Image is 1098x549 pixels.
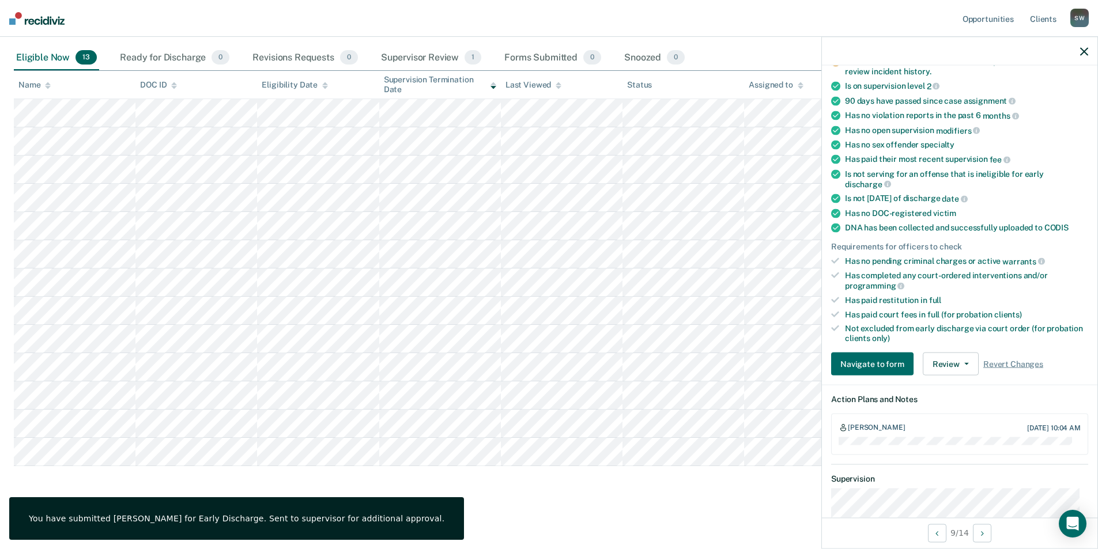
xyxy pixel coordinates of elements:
a: Navigate to form link [831,353,918,376]
button: Previous Opportunity [928,524,946,542]
div: You have submitted [PERSON_NAME] for Early Discharge. Sent to supervisor for additional approval. [29,513,444,524]
div: Status [627,80,652,90]
div: DNA has been collected and successfully uploaded to [845,223,1088,233]
span: modifiers [936,126,980,135]
img: Recidiviz [9,12,65,25]
div: Supervision Termination Date [384,75,496,94]
div: DOC ID [140,80,177,90]
span: specialty [920,140,954,149]
div: Assigned to [749,80,803,90]
div: Open Intercom Messenger [1059,510,1086,537]
button: Next Opportunity [973,524,991,542]
div: [PERSON_NAME] [848,423,905,432]
span: 0 [340,50,358,65]
span: 1 [465,50,481,65]
span: only) [872,334,890,343]
span: 0 [667,50,685,65]
div: Has no pending criminal charges or active [845,256,1088,266]
div: Has completed any court-ordered interventions and/or [845,271,1088,290]
div: Has no DOC-registered [845,209,1088,218]
div: Supervisor Review [379,46,484,71]
span: 0 [212,50,229,65]
div: Not excluded from early discharge via court order (for probation clients [845,324,1088,343]
div: Requirements for officers to check [831,242,1088,252]
span: discharge [845,179,891,188]
div: Forms Submitted [502,46,603,71]
dt: Action Plans and Notes [831,395,1088,404]
div: Has no sex offender [845,140,1088,150]
span: victim [933,209,956,218]
div: 9 / 14 [822,517,1097,548]
div: S W [1070,9,1089,27]
span: clients) [994,309,1022,319]
span: 0 [583,50,601,65]
div: Has paid court fees in full (for probation [845,309,1088,319]
span: 2 [927,81,940,90]
div: Snoozed [622,46,687,71]
span: Revert Changes [983,359,1043,369]
dt: Supervision [831,474,1088,484]
div: Eligible Now [14,46,99,71]
div: Last Viewed [505,80,561,90]
div: [DATE] 10:04 AM [1027,423,1081,431]
span: date [942,194,967,203]
span: warrants [1002,256,1045,266]
div: Has no open supervision [845,125,1088,135]
div: Name [18,80,51,90]
div: Ready for Discharge [118,46,232,71]
span: 13 [76,50,97,65]
span: CODIS [1044,223,1069,232]
div: Has paid restitution in [845,295,1088,305]
button: Review [923,353,979,376]
div: Is not [DATE] of discharge [845,194,1088,204]
div: Is not serving for an offense that is ineligible for early [845,169,1088,189]
span: fee [990,155,1010,164]
span: programming [845,281,904,290]
div: Has paid their most recent supervision [845,154,1088,165]
span: months [983,111,1019,120]
div: Has violation incidents dated within the past 6 months. Please review incident history. [845,57,1088,77]
div: Has no violation reports in the past 6 [845,111,1088,121]
div: Eligibility Date [262,80,328,90]
button: Navigate to form [831,353,914,376]
div: Revisions Requests [250,46,360,71]
span: full [929,295,941,304]
div: Is on supervision level [845,81,1088,92]
span: assignment [964,96,1016,105]
div: 90 days have passed since case [845,96,1088,106]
